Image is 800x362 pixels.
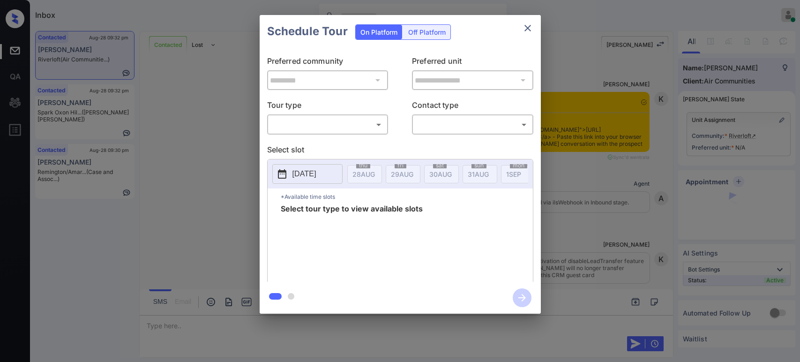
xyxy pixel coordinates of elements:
div: On Platform [356,25,402,39]
span: Select tour type to view available slots [281,205,423,280]
div: Off Platform [404,25,450,39]
h2: Schedule Tour [260,15,355,48]
button: close [518,19,537,38]
p: Select slot [267,144,533,159]
p: Contact type [412,99,533,114]
p: Preferred unit [412,55,533,70]
p: [DATE] [292,168,316,180]
button: [DATE] [272,164,343,184]
p: Preferred community [267,55,389,70]
p: *Available time slots [281,189,533,205]
p: Tour type [267,99,389,114]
